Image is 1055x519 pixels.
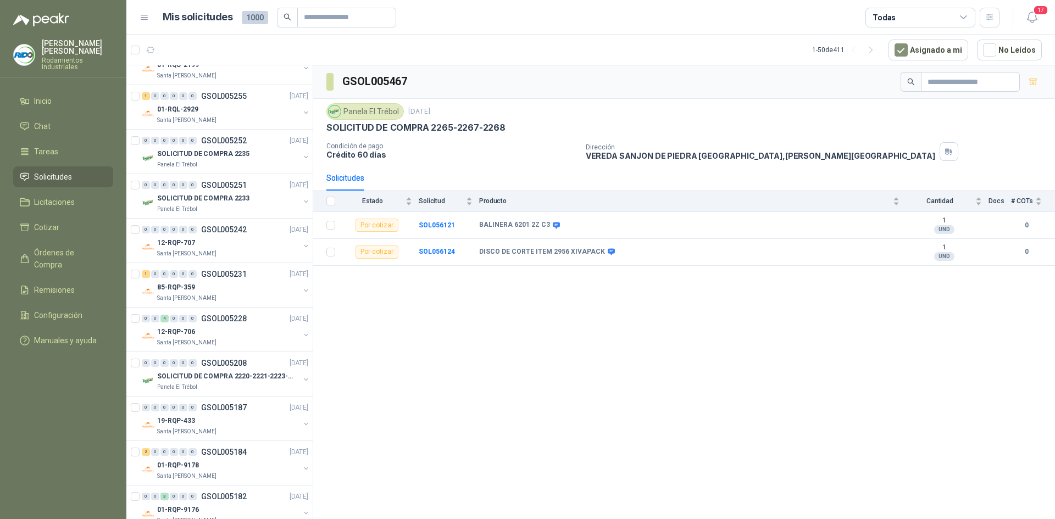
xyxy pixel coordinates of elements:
[13,192,113,213] a: Licitaciones
[170,137,178,144] div: 0
[188,270,197,278] div: 0
[179,226,187,233] div: 0
[13,13,69,26] img: Logo peakr
[34,309,82,321] span: Configuración
[13,116,113,137] a: Chat
[157,427,216,436] p: Santa [PERSON_NAME]
[419,248,455,255] a: SOL056124
[326,150,577,159] p: Crédito 60 días
[290,225,308,235] p: [DATE]
[157,71,216,80] p: Santa [PERSON_NAME]
[812,41,880,59] div: 1 - 50 de 411
[14,44,35,65] img: Company Logo
[342,191,419,212] th: Estado
[13,141,113,162] a: Tareas
[179,404,187,411] div: 0
[326,103,404,120] div: Panela El Trébol
[142,315,150,322] div: 0
[13,91,113,111] a: Inicio
[157,383,197,392] p: Panela El Trébol
[151,404,159,411] div: 0
[142,359,150,367] div: 0
[157,160,197,169] p: Panela El Trébol
[160,448,169,456] div: 0
[342,73,409,90] h3: GSOL005467
[356,219,398,232] div: Por cotizar
[188,493,197,500] div: 0
[326,122,506,133] p: SOLICITUD DE COMPRA 2265-2267-2268
[290,180,308,191] p: [DATE]
[201,493,247,500] p: GSOL005182
[34,171,72,183] span: Solicitudes
[479,221,550,230] b: BALINERA 6201 2Z C3
[479,191,906,212] th: Producto
[13,166,113,187] a: Solicitudes
[188,92,197,100] div: 0
[157,505,199,515] p: 01-RQP-9176
[142,107,155,120] img: Company Logo
[1011,220,1042,231] b: 0
[170,448,178,456] div: 0
[1022,8,1042,27] button: 17
[934,225,954,234] div: UND
[142,285,155,298] img: Company Logo
[188,404,197,411] div: 0
[356,245,398,259] div: Por cotizar
[157,249,216,258] p: Santa [PERSON_NAME]
[170,181,178,189] div: 0
[157,371,294,382] p: SOLICITUD DE COMPRA 2220-2221-2223-2224
[157,238,195,248] p: 12-RQP-707
[34,95,52,107] span: Inicio
[142,374,155,387] img: Company Logo
[157,294,216,303] p: Santa [PERSON_NAME]
[151,226,159,233] div: 0
[142,196,155,209] img: Company Logo
[201,181,247,189] p: GSOL005251
[408,107,430,117] p: [DATE]
[179,448,187,456] div: 0
[170,315,178,322] div: 0
[329,105,341,118] img: Company Logo
[201,137,247,144] p: GSOL005252
[290,136,308,146] p: [DATE]
[160,493,169,500] div: 3
[934,252,954,261] div: UND
[151,493,159,500] div: 0
[13,217,113,238] a: Cotizar
[157,460,199,471] p: 01-RQP-9178
[419,191,479,212] th: Solicitud
[989,191,1011,212] th: Docs
[290,358,308,369] p: [DATE]
[151,92,159,100] div: 0
[419,221,455,229] a: SOL056121
[142,404,150,411] div: 0
[179,270,187,278] div: 0
[34,120,51,132] span: Chat
[34,284,75,296] span: Remisiones
[142,267,310,303] a: 1 0 0 0 0 0 GSOL005231[DATE] Company Logo85-RQP-359Santa [PERSON_NAME]
[142,152,155,165] img: Company Logo
[142,90,310,125] a: 1 0 0 0 0 0 GSOL005255[DATE] Company Logo01-RQL-2929Santa [PERSON_NAME]
[142,178,310,214] a: 0 0 0 0 0 0 GSOL005251[DATE] Company LogoSOLICITUD DE COMPRA 2233Panela El Trébol
[157,327,195,337] p: 12-RQP-706
[142,448,150,456] div: 2
[188,315,197,322] div: 0
[1011,247,1042,257] b: 0
[179,137,187,144] div: 0
[179,315,187,322] div: 0
[142,270,150,278] div: 1
[188,226,197,233] div: 0
[170,270,178,278] div: 0
[160,92,169,100] div: 0
[586,151,935,160] p: VEREDA SANJON DE PIEDRA [GEOGRAPHIC_DATA] , [PERSON_NAME][GEOGRAPHIC_DATA]
[479,197,891,205] span: Producto
[873,12,896,24] div: Todas
[179,92,187,100] div: 0
[142,137,150,144] div: 0
[142,226,150,233] div: 0
[906,216,982,225] b: 1
[34,247,103,271] span: Órdenes de Compra
[160,137,169,144] div: 0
